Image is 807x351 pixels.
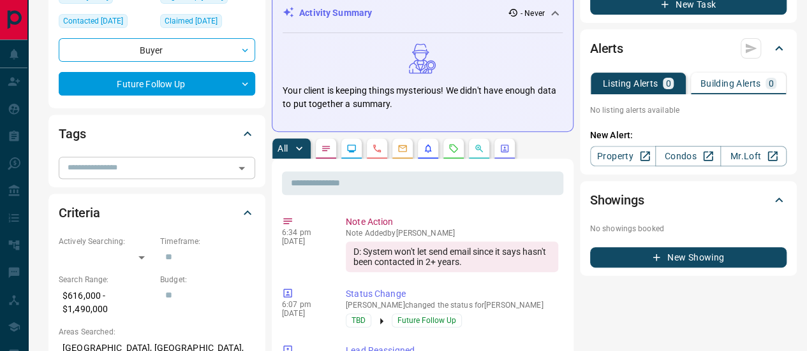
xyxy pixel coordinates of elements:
[346,301,558,310] p: [PERSON_NAME] changed the status for [PERSON_NAME]
[700,79,760,88] p: Building Alerts
[59,14,154,32] div: Mon Jul 27 2020
[521,8,545,19] p: - Never
[282,309,327,318] p: [DATE]
[282,228,327,237] p: 6:34 pm
[283,84,563,111] p: Your client is keeping things mysterious! We didn't have enough data to put together a summary.
[59,236,154,247] p: Actively Searching:
[282,237,327,246] p: [DATE]
[59,72,255,96] div: Future Follow Up
[59,124,85,144] h2: Tags
[283,1,563,25] div: Activity Summary- Never
[590,129,787,142] p: New Alert:
[590,38,623,59] h2: Alerts
[346,229,558,238] p: Note Added by [PERSON_NAME]
[448,143,459,154] svg: Requests
[160,274,255,285] p: Budget:
[299,6,372,20] p: Activity Summary
[165,15,218,27] span: Claimed [DATE]
[59,197,255,228] div: Criteria
[346,143,357,154] svg: Lead Browsing Activity
[59,326,255,338] p: Areas Searched:
[474,143,484,154] svg: Opportunities
[160,14,255,32] div: Thu Apr 10 2025
[278,144,288,153] p: All
[372,143,382,154] svg: Calls
[233,159,251,177] button: Open
[590,190,644,210] h2: Showings
[59,118,255,149] div: Tags
[500,143,510,154] svg: Agent Actions
[590,104,787,116] p: No listing alerts available
[665,79,670,88] p: 0
[603,79,658,88] p: Listing Alerts
[59,203,100,223] h2: Criteria
[352,314,366,327] span: TBD
[397,143,408,154] svg: Emails
[59,285,154,320] p: $616,000 - $1,490,000
[590,185,787,215] div: Showings
[346,287,558,301] p: Status Change
[768,79,773,88] p: 0
[423,143,433,154] svg: Listing Alerts
[346,241,558,272] div: D: System won't let send email since it says hasn't been contacted in 2+ years.
[346,215,558,229] p: Note Action
[397,314,456,327] span: Future Follow Up
[655,146,721,166] a: Condos
[321,143,331,154] svg: Notes
[160,236,255,247] p: Timeframe:
[59,274,154,285] p: Search Range:
[63,15,123,27] span: Contacted [DATE]
[590,33,787,64] div: Alerts
[59,38,255,62] div: Buyer
[590,223,787,234] p: No showings booked
[720,146,786,166] a: Mr.Loft
[590,146,656,166] a: Property
[590,247,787,268] button: New Showing
[282,300,327,309] p: 6:07 pm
